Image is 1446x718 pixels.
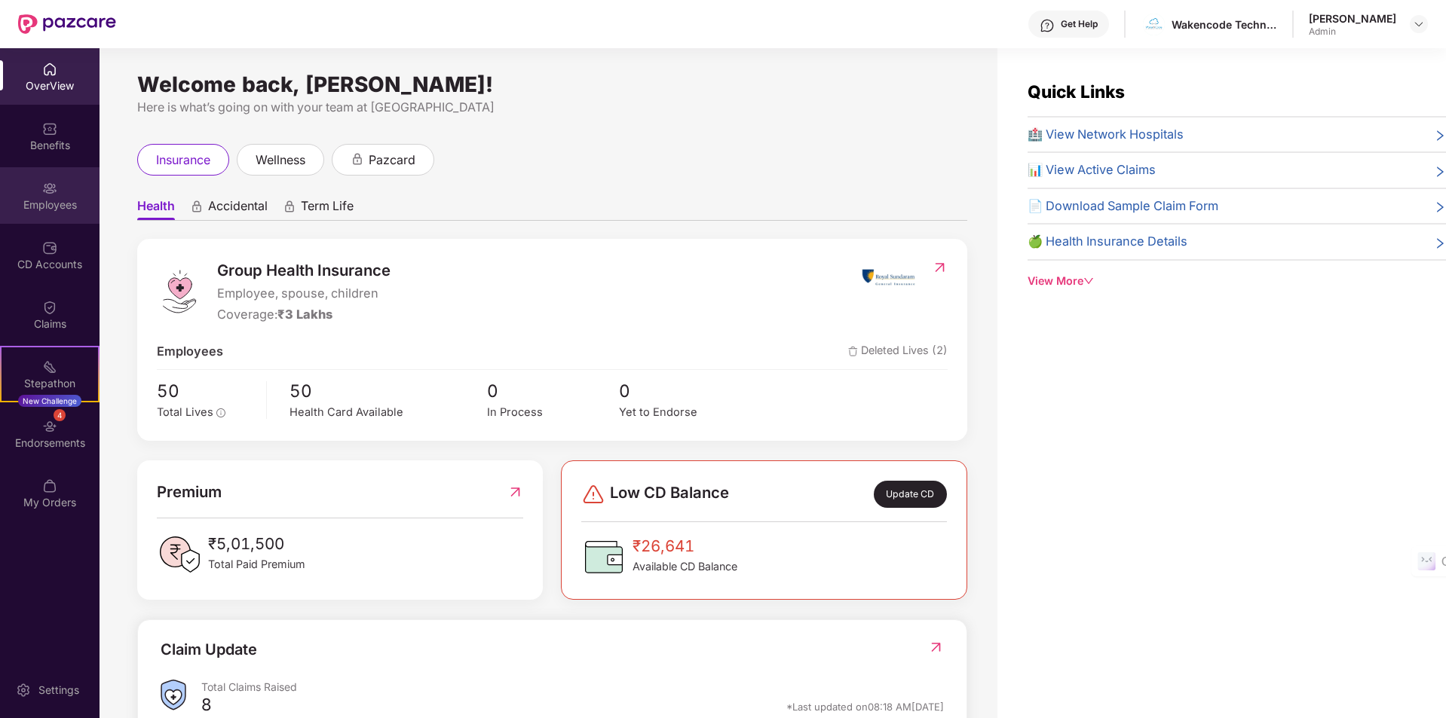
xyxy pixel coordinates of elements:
[1028,125,1184,145] span: 🏥 View Network Hospitals
[190,200,204,213] div: animation
[581,482,605,506] img: svg+xml;base64,PHN2ZyBpZD0iRGFuZ2VyLTMyeDMyIiB4bWxucz0iaHR0cDovL3d3dy53My5vcmcvMjAwMC9zdmciIHdpZH...
[157,480,222,504] span: Premium
[157,377,256,405] span: 50
[217,284,391,304] span: Employee, spouse, children
[487,377,619,405] span: 0
[1309,26,1396,38] div: Admin
[1434,200,1446,216] span: right
[256,151,305,170] span: wellness
[507,480,523,504] img: RedirectIcon
[217,258,391,283] span: Group Health Insurance
[208,198,268,220] span: Accidental
[157,342,223,362] span: Employees
[1434,163,1446,180] span: right
[217,305,391,325] div: Coverage:
[1172,17,1277,32] div: Wakencode Technologies Private Limited
[208,532,305,556] span: ₹5,01,500
[18,395,81,407] div: New Challenge
[34,683,84,698] div: Settings
[201,680,944,694] div: Total Claims Raised
[42,419,57,434] img: svg+xml;base64,PHN2ZyBpZD0iRW5kb3JzZW1lbnRzIiB4bWxucz0iaHR0cDovL3d3dy53My5vcmcvMjAwMC9zdmciIHdpZH...
[2,376,98,391] div: Stepathon
[619,404,751,421] div: Yet to Endorse
[487,404,619,421] div: In Process
[157,269,202,314] img: logo
[157,405,213,419] span: Total Lives
[1413,18,1425,30] img: svg+xml;base64,PHN2ZyBpZD0iRHJvcGRvd24tMzJ4MzIiIHhtbG5zPSJodHRwOi8vd3d3LnczLm9yZy8yMDAwL3N2ZyIgd2...
[932,260,948,275] img: RedirectIcon
[369,151,415,170] span: pazcard
[42,181,57,196] img: svg+xml;base64,PHN2ZyBpZD0iRW1wbG95ZWVzIiB4bWxucz0iaHR0cDovL3d3dy53My5vcmcvMjAwMC9zdmciIHdpZHRoPS...
[860,258,917,296] img: insurerIcon
[42,478,57,493] img: svg+xml;base64,PHN2ZyBpZD0iTXlfT3JkZXJzIiBkYXRhLW5hbWU9Ik15IE9yZGVycyIgeG1sbnM9Imh0dHA6Ly93d3cudz...
[619,377,751,405] span: 0
[137,98,967,117] div: Here is what’s going on with your team at [GEOGRAPHIC_DATA]
[848,347,858,356] img: deleteIcon
[42,359,57,374] img: svg+xml;base64,PHN2ZyB4bWxucz0iaHR0cDovL3d3dy53My5vcmcvMjAwMC9zdmciIHdpZHRoPSIyMSIgaGVpZ2h0PSIyMC...
[1028,81,1125,102] span: Quick Links
[633,534,737,558] span: ₹26,641
[1309,11,1396,26] div: [PERSON_NAME]
[42,300,57,315] img: svg+xml;base64,PHN2ZyBpZD0iQ2xhaW0iIHhtbG5zPSJodHRwOi8vd3d3LnczLm9yZy8yMDAwL3N2ZyIgd2lkdGg9IjIwIi...
[42,121,57,136] img: svg+xml;base64,PHN2ZyBpZD0iQmVuZWZpdHMiIHhtbG5zPSJodHRwOi8vd3d3LnczLm9yZy8yMDAwL3N2ZyIgd2lkdGg9Ij...
[283,200,296,213] div: animation
[1028,160,1156,180] span: 📊 View Active Claims
[290,404,487,421] div: Health Card Available
[633,558,737,575] span: Available CD Balance
[54,409,66,421] div: 4
[1040,18,1055,33] img: svg+xml;base64,PHN2ZyBpZD0iSGVscC0zMngzMiIgeG1sbnM9Imh0dHA6Ly93d3cudzMub3JnLzIwMDAvc3ZnIiB3aWR0aD...
[1083,276,1094,286] span: down
[290,377,487,405] span: 50
[1028,197,1218,216] span: 📄 Download Sample Claim Form
[216,408,225,417] span: info-circle
[786,700,944,713] div: *Last updated on 08:18 AM[DATE]
[351,152,364,166] div: animation
[1434,235,1446,252] span: right
[208,556,305,573] span: Total Paid Premium
[1143,14,1165,35] img: Wakencode-%20Logo.png
[161,638,257,661] div: Claim Update
[301,198,354,220] span: Term Life
[1434,128,1446,145] span: right
[1028,273,1446,289] div: View More
[42,62,57,77] img: svg+xml;base64,PHN2ZyBpZD0iSG9tZSIgeG1sbnM9Imh0dHA6Ly93d3cudzMub3JnLzIwMDAvc3ZnIiB3aWR0aD0iMjAiIG...
[18,14,116,34] img: New Pazcare Logo
[277,307,332,322] span: ₹3 Lakhs
[16,683,31,698] img: svg+xml;base64,PHN2ZyBpZD0iU2V0dGluZy0yMHgyMCIgeG1sbnM9Imh0dHA6Ly93d3cudzMub3JnLzIwMDAvc3ZnIiB3aW...
[1028,232,1187,252] span: 🍏 Health Insurance Details
[42,240,57,255] img: svg+xml;base64,PHN2ZyBpZD0iQ0RfQWNjb3VudHMiIGRhdGEtbmFtZT0iQ0QgQWNjb3VudHMiIHhtbG5zPSJodHRwOi8vd3...
[157,532,202,577] img: PaidPremiumIcon
[874,481,947,508] div: Update CD
[848,342,948,362] span: Deleted Lives (2)
[610,481,729,508] span: Low CD Balance
[161,680,186,710] img: ClaimsSummaryIcon
[156,151,210,170] span: insurance
[137,198,175,220] span: Health
[137,78,967,90] div: Welcome back, [PERSON_NAME]!
[581,534,626,579] img: CDBalanceIcon
[1061,18,1098,30] div: Get Help
[928,640,944,655] img: RedirectIcon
